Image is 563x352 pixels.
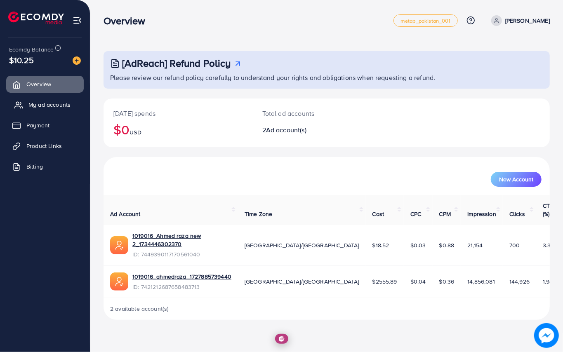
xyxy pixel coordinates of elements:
span: Cost [372,210,384,218]
span: CTR (%) [543,202,554,218]
span: [GEOGRAPHIC_DATA]/[GEOGRAPHIC_DATA] [245,277,359,286]
span: 700 [509,241,520,249]
a: metap_pakistan_001 [393,14,458,27]
p: [PERSON_NAME] [505,16,550,26]
img: logo [8,12,64,24]
img: menu [73,16,82,25]
span: ID: 7421212687658483713 [132,283,231,291]
a: My ad accounts [6,96,84,113]
span: metap_pakistan_001 [400,18,451,23]
a: 1019016_Ahmed raza new 2_1734446302370 [132,232,231,249]
span: $0.04 [410,277,426,286]
h2: $0 [113,122,243,137]
img: image [534,323,559,348]
span: Ad account(s) [266,125,306,134]
a: Product Links [6,138,84,154]
img: ic-ads-acc.e4c84228.svg [110,272,128,291]
span: Payment [26,121,49,129]
span: USD [130,128,141,136]
span: Impression [467,210,496,218]
span: Clicks [509,210,525,218]
span: New Account [499,176,533,182]
a: Billing [6,158,84,175]
span: CPC [410,210,421,218]
span: $0.03 [410,241,426,249]
h2: 2 [262,126,354,134]
span: $0.88 [439,241,455,249]
h3: [AdReach] Refund Policy [122,57,231,69]
span: Ecomdy Balance [9,45,54,54]
span: Billing [26,162,43,171]
span: CPM [439,210,451,218]
span: $18.52 [372,241,389,249]
span: My ad accounts [28,101,71,109]
span: $10.25 [9,54,34,66]
a: 1019016_ahmedraza_1727885739440 [132,272,231,281]
span: ID: 7449390117170561040 [132,250,231,258]
span: Ad Account [110,210,141,218]
a: [PERSON_NAME] [488,15,550,26]
p: [DATE] spends [113,108,243,118]
span: 21,154 [467,241,483,249]
button: New Account [491,172,542,187]
span: 14,856,081 [467,277,495,286]
span: 2 available account(s) [110,305,169,313]
span: 3.31 [543,241,553,249]
span: Product Links [26,142,62,150]
span: Overview [26,80,51,88]
img: ic-ads-acc.e4c84228.svg [110,236,128,254]
a: Overview [6,76,84,92]
span: [GEOGRAPHIC_DATA]/[GEOGRAPHIC_DATA] [245,241,359,249]
span: 1.94 [543,277,553,286]
p: Total ad accounts [262,108,354,118]
span: $2555.89 [372,277,397,286]
a: Payment [6,117,84,134]
span: Time Zone [245,210,272,218]
img: image [73,56,81,65]
h3: Overview [104,15,152,27]
p: Please review our refund policy carefully to understand your rights and obligations when requesti... [110,73,545,82]
span: 144,926 [509,277,530,286]
span: $0.36 [439,277,455,286]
